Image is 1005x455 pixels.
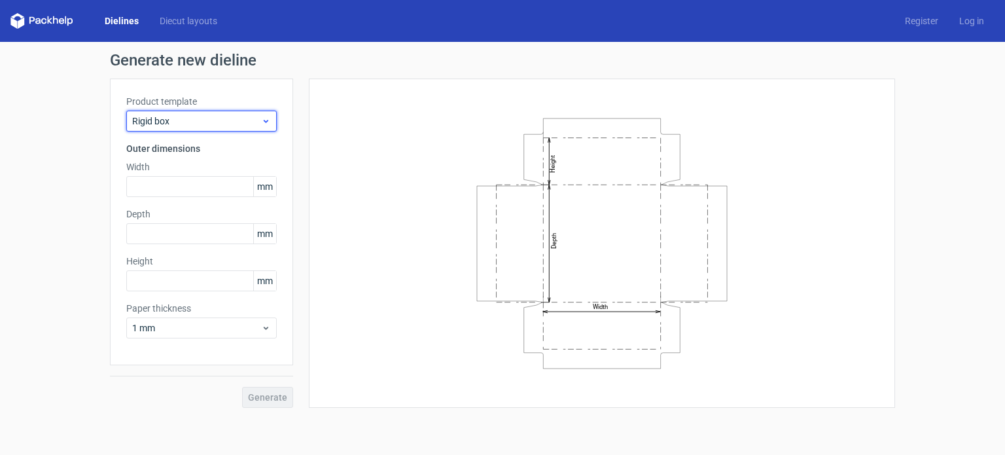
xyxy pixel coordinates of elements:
label: Product template [126,95,277,108]
span: mm [253,224,276,244]
a: Diecut layouts [149,14,228,27]
h3: Outer dimensions [126,142,277,155]
label: Depth [126,208,277,221]
text: Width [593,303,608,310]
span: mm [253,177,276,196]
span: Rigid box [132,115,261,128]
a: Dielines [94,14,149,27]
label: Paper thickness [126,302,277,315]
a: Register [894,14,949,27]
a: Log in [949,14,995,27]
text: Height [549,155,556,172]
label: Height [126,255,277,268]
h1: Generate new dieline [110,52,895,68]
span: mm [253,271,276,291]
label: Width [126,160,277,173]
span: 1 mm [132,321,261,335]
text: Depth [550,232,557,248]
